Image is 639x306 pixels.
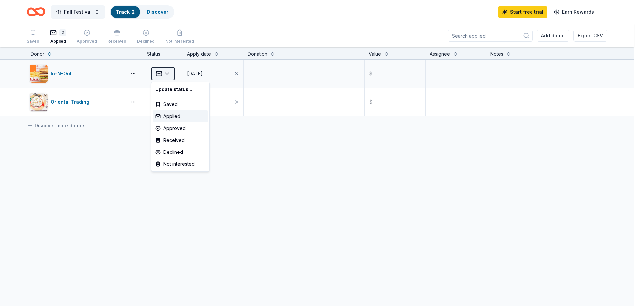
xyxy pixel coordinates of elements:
div: Declined [153,146,208,158]
div: Saved [153,98,208,110]
div: Approved [153,122,208,134]
div: Not interested [153,158,208,170]
div: Received [153,134,208,146]
div: Applied [153,110,208,122]
div: Update status... [153,83,208,95]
